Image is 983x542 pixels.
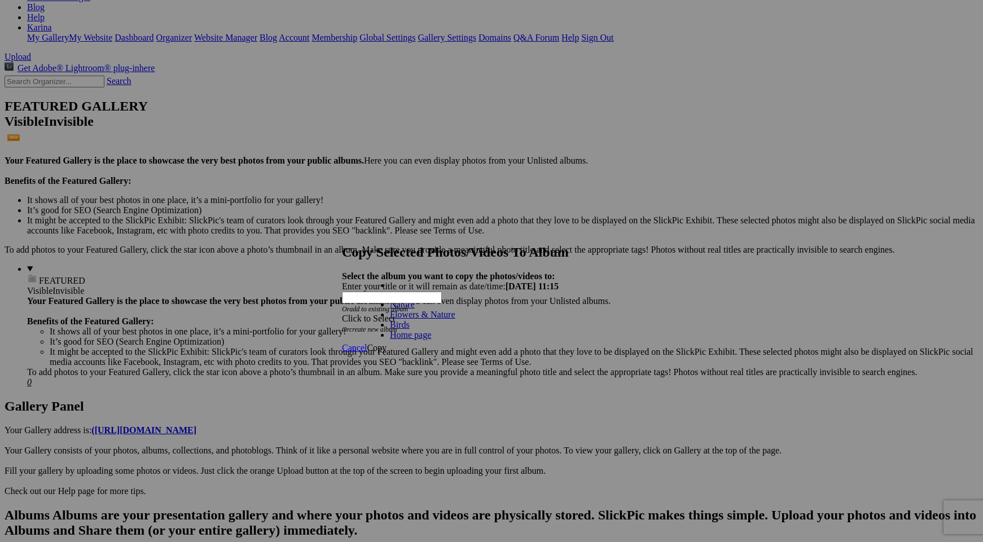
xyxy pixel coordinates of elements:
strong: Select the album you want to copy the photos/videos to: [342,271,555,281]
i: Or [342,325,397,333]
a: create new album [349,325,397,333]
span: Click to Select [342,314,395,323]
div: Enter your title or it will remain as date/time: [342,281,641,292]
i: Or [342,305,408,313]
span: Copy [367,343,387,352]
a: Cancel [342,343,367,352]
a: add to existing album [349,305,408,313]
h2: Copy Selected Photos/Videos To Album [342,245,641,260]
b: [DATE] 11:15 [506,281,559,291]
